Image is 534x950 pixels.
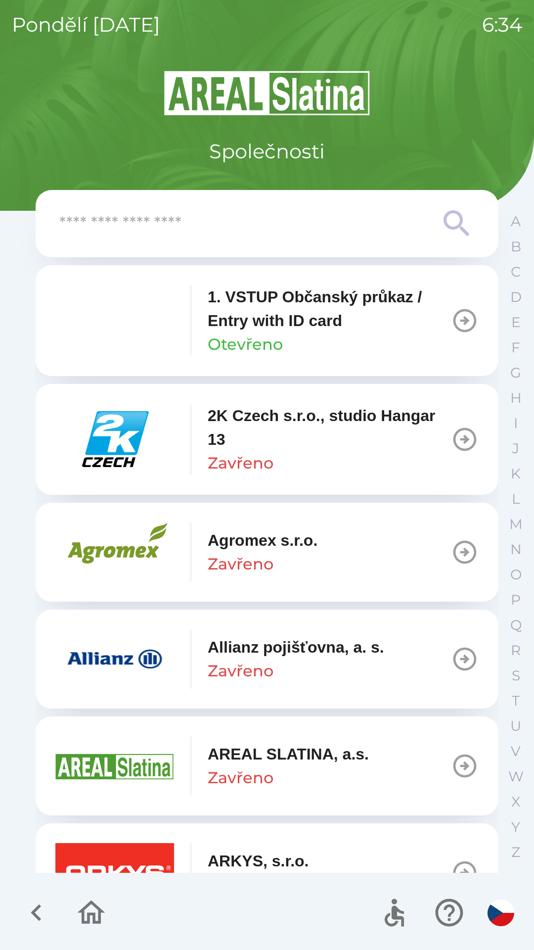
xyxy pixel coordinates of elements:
[208,849,309,873] p: ARKYS, s.r.o.
[511,465,521,482] p: K
[208,404,451,451] p: 2K Czech s.r.o., studio Hangar 13
[503,688,528,713] button: T
[55,291,174,350] img: 79c93659-7a2c-460d-85f3-2630f0b529cc.png
[510,617,522,634] p: Q
[511,743,521,760] p: V
[508,768,524,785] p: W
[510,288,522,306] p: D
[208,766,273,790] p: Zavřeno
[503,789,528,814] button: X
[36,503,498,602] button: Agromex s.r.o.Zavřeno
[503,713,528,739] button: U
[511,339,520,356] p: F
[511,314,521,331] p: E
[503,461,528,486] button: K
[503,385,528,411] button: H
[55,522,174,582] img: 33c739ec-f83b-42c3-a534-7980a31bd9ae.png
[503,360,528,385] button: G
[503,259,528,285] button: C
[482,10,522,40] p: 6:34
[503,562,528,587] button: O
[503,587,528,613] button: P
[503,537,528,562] button: N
[208,552,273,576] p: Zavřeno
[503,764,528,789] button: W
[511,591,521,609] p: P
[512,490,520,508] p: L
[512,692,520,710] p: T
[36,265,498,376] button: 1. VSTUP Občanský průkaz / Entry with ID cardOtevřeno
[503,234,528,259] button: B
[503,436,528,461] button: J
[511,238,521,255] p: B
[36,716,498,815] button: AREAL SLATINA, a.s.Zavřeno
[503,486,528,512] button: L
[512,440,519,457] p: J
[511,263,521,281] p: C
[503,613,528,638] button: Q
[209,137,325,166] p: Společnosti
[208,635,384,659] p: Allianz pojišťovna, a. s.
[208,528,317,552] p: Agromex s.r.o.
[208,285,451,332] p: 1. VSTUP Občanský průkaz / Entry with ID card
[514,415,518,432] p: I
[503,663,528,688] button: S
[36,69,498,117] img: Logo
[208,332,283,356] p: Otevřeno
[510,389,522,407] p: H
[488,900,514,926] img: cs flag
[503,840,528,865] button: Z
[503,411,528,436] button: I
[503,638,528,663] button: R
[511,213,521,230] p: A
[511,642,521,659] p: R
[510,541,522,558] p: N
[208,659,273,683] p: Zavřeno
[509,516,523,533] p: M
[55,736,174,796] img: aad3f322-fb90-43a2-be23-5ead3ef36ce5.png
[55,410,174,469] img: 46855577-05aa-44e5-9e88-426d6f140dc0.png
[208,742,369,766] p: AREAL SLATINA, a.s.
[503,739,528,764] button: V
[510,566,522,583] p: O
[503,209,528,234] button: A
[510,717,521,735] p: U
[36,384,498,495] button: 2K Czech s.r.o., studio Hangar 13Zavřeno
[55,843,174,902] img: 5feb7022-72b1-49ea-9745-3ad821b03008.png
[503,335,528,360] button: F
[503,512,528,537] button: M
[36,823,498,922] button: ARKYS, s.r.o.Zavřeno
[36,610,498,709] button: Allianz pojišťovna, a. s.Zavřeno
[503,814,528,840] button: Y
[503,310,528,335] button: E
[510,364,521,381] p: G
[12,10,160,40] p: pondělí [DATE]
[511,844,520,861] p: Z
[208,451,273,475] p: Zavřeno
[503,285,528,310] button: D
[511,818,520,836] p: Y
[55,629,174,689] img: f3415073-8ef0-49a2-9816-fbbc8a42d535.png
[511,793,520,810] p: X
[512,667,520,684] p: S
